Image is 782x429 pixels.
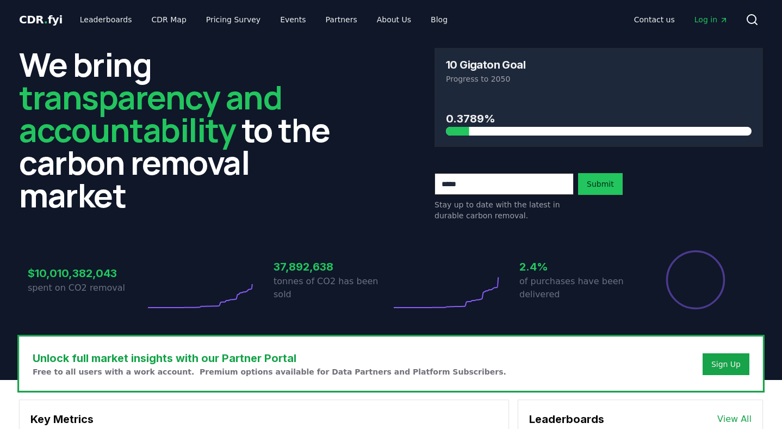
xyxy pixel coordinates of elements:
a: View All [717,413,752,426]
span: CDR fyi [19,13,63,26]
a: CDR.fyi [19,12,63,27]
button: Sign Up [703,353,749,375]
p: tonnes of CO2 has been sold [274,275,391,301]
h2: We bring to the carbon removal market [19,48,347,211]
h3: 37,892,638 [274,259,391,275]
h3: 0.3789% [446,111,752,127]
a: Contact us [625,10,684,29]
div: Percentage of sales delivered [665,249,726,310]
p: of purchases have been delivered [519,275,637,301]
h3: 2.4% [519,259,637,275]
p: spent on CO2 removal [28,281,145,295]
p: Progress to 2050 [446,73,752,84]
span: Log in [694,14,728,25]
p: Free to all users with a work account. Premium options available for Data Partners and Platform S... [33,366,506,377]
span: transparency and accountability [19,75,282,152]
span: . [44,13,48,26]
a: Blog [422,10,456,29]
a: Sign Up [711,359,741,370]
a: About Us [368,10,420,29]
a: Pricing Survey [197,10,269,29]
a: Partners [317,10,366,29]
h3: Key Metrics [30,411,498,427]
nav: Main [625,10,737,29]
h3: Leaderboards [529,411,604,427]
h3: $10,010,382,043 [28,265,145,281]
a: CDR Map [143,10,195,29]
a: Leaderboards [71,10,141,29]
p: Stay up to date with the latest in durable carbon removal. [435,199,574,221]
button: Submit [578,173,623,195]
a: Log in [686,10,737,29]
nav: Main [71,10,456,29]
a: Events [271,10,314,29]
h3: 10 Gigaton Goal [446,59,525,70]
h3: Unlock full market insights with our Partner Portal [33,350,506,366]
